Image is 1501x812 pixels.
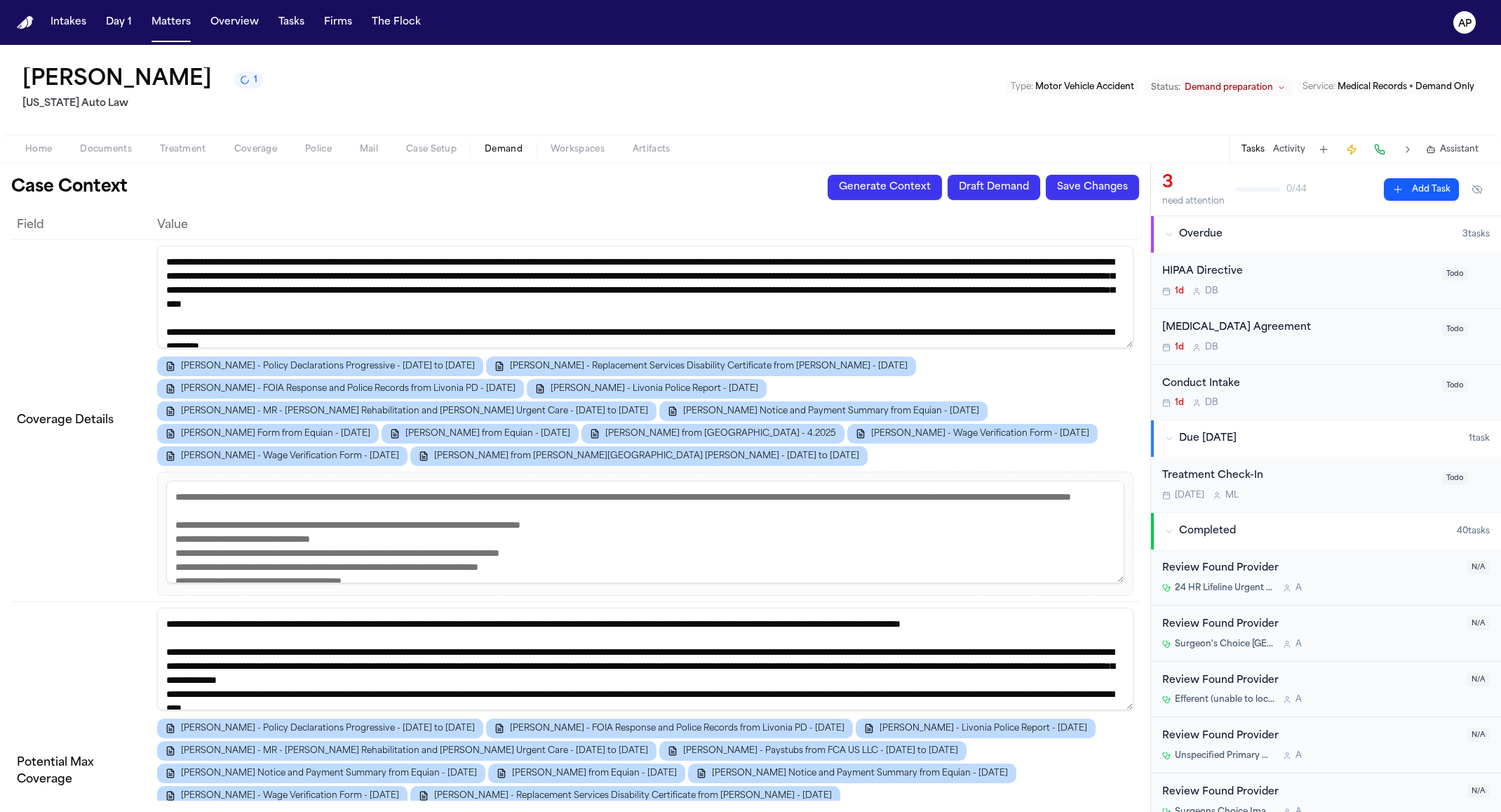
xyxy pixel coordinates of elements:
[434,451,859,462] span: [PERSON_NAME] from [PERSON_NAME][GEOGRAPHIC_DATA] [PERSON_NAME] - [DATE] to [DATE]
[1175,342,1184,353] span: 1d
[11,176,128,199] h1: Case Context
[1314,140,1333,159] button: Add Task
[1295,639,1302,650] span: A
[1144,79,1293,96] button: Change status from Demand preparation
[1442,379,1467,392] span: Todo
[1458,19,1472,29] text: AP
[45,10,92,35] a: Intakes
[11,239,152,601] td: Coverage Details
[828,175,942,200] button: Generate Context
[1338,83,1474,91] span: Medical Records + Demand Only
[1469,433,1490,444] span: 1 task
[410,446,868,466] button: [PERSON_NAME] from [PERSON_NAME][GEOGRAPHIC_DATA] [PERSON_NAME] - [DATE] to [DATE]
[948,175,1040,200] button: Draft Demand
[1342,140,1361,159] button: Create Immediate Task
[366,10,426,35] button: The Flock
[1162,785,1459,801] div: Review Found Provider
[871,428,1089,439] span: [PERSON_NAME] - Wage Verification Form - [DATE]
[152,211,1139,239] th: Value
[157,741,657,761] button: [PERSON_NAME] - MR - [PERSON_NAME] Rehabilitation and [PERSON_NAME] Urgent Care - [DATE] to [DATE]
[1205,342,1218,353] span: D B
[1175,490,1204,501] span: [DATE]
[157,764,485,783] button: [PERSON_NAME] Notice and Payment Summary from Equian - [DATE]
[1295,750,1302,761] span: A
[22,67,212,93] h1: [PERSON_NAME]
[1175,397,1184,408] span: 1d
[1465,178,1490,201] button: Hide completed tasks (⌘⇧H)
[1175,694,1274,705] span: Efferent (unable to locate public-facing laboratory)
[605,428,836,439] span: [PERSON_NAME] from [GEOGRAPHIC_DATA] - 4.2025
[17,16,34,29] img: Finch Logo
[1162,617,1459,633] div: Review Found Provider
[551,383,758,394] span: [PERSON_NAME] - Livonia Police Report - [DATE]
[1175,639,1274,650] span: Surgeon's Choice [GEOGRAPHIC_DATA]
[1035,83,1134,91] span: Motor Vehicle Accident
[1151,82,1180,93] span: Status:
[1467,617,1490,630] span: N/A
[551,144,605,155] span: Workspaces
[1162,728,1459,745] div: Review Found Provider
[1151,216,1501,253] button: Overdue3tasks
[1205,286,1218,297] span: D B
[880,723,1087,734] span: [PERSON_NAME] - Livonia Police Report - [DATE]
[1298,80,1479,94] button: Edit Service: Medical Records + Demand Only
[1384,178,1459,201] button: Add Task
[633,144,671,155] span: Artifacts
[1225,490,1239,501] span: M L
[1440,144,1479,155] span: Assistant
[1151,457,1501,512] div: Open task: Treatment Check-In
[1442,267,1467,281] span: Todo
[181,406,648,417] span: [PERSON_NAME] - MR - [PERSON_NAME] Rehabilitation and [PERSON_NAME] Urgent Care - [DATE] to [DATE]
[683,406,979,417] span: [PERSON_NAME] Notice and Payment Summary from Equian - [DATE]
[1151,717,1501,773] div: Open task: Review Found Provider
[234,144,277,155] span: Coverage
[527,379,767,399] button: [PERSON_NAME] - Livonia Police Report - [DATE]
[1467,561,1490,574] span: N/A
[1179,524,1236,538] span: Completed
[1205,397,1218,408] span: D B
[1162,561,1459,577] div: Review Found Provider
[100,10,137,35] button: Day 1
[1151,550,1501,606] div: Open task: Review Found Provider
[1162,196,1225,207] div: need attention
[1162,172,1225,194] div: 3
[181,383,516,394] span: [PERSON_NAME] - FOIA Response and Police Records from Livonia PD - [DATE]
[80,144,132,155] span: Documents
[146,10,196,35] button: Matters
[1011,83,1033,91] span: Type :
[1151,420,1501,457] button: Due [DATE]1task
[318,10,358,35] button: Firms
[1467,785,1490,798] span: N/A
[181,428,370,439] span: [PERSON_NAME] Form from Equian - [DATE]
[1162,264,1434,280] div: HIPAA Directive
[205,10,264,35] button: Overview
[1467,728,1490,742] span: N/A
[405,428,570,439] span: [PERSON_NAME] from Equian - [DATE]
[1151,662,1501,718] div: Open task: Review Found Provider
[434,790,832,801] span: [PERSON_NAME] - Replacement Services Disability Certificate from [PERSON_NAME] - [DATE]
[486,357,916,376] button: [PERSON_NAME] - Replacement Services Disability Certificate from [PERSON_NAME] - [DATE]
[382,424,579,444] button: [PERSON_NAME] from Equian - [DATE]
[485,144,523,155] span: Demand
[1185,82,1273,93] span: Demand preparation
[181,768,477,779] span: [PERSON_NAME] Notice and Payment Summary from Equian - [DATE]
[1179,432,1237,446] span: Due [DATE]
[1046,175,1139,200] button: Save Changes
[17,16,34,29] a: Home
[157,401,657,421] button: [PERSON_NAME] - MR - [PERSON_NAME] Rehabilitation and [PERSON_NAME] Urgent Care - [DATE] to [DATE]
[360,144,378,155] span: Mail
[1370,140,1389,159] button: Make a Call
[11,211,152,239] th: Field
[512,768,677,779] span: [PERSON_NAME] from Equian - [DATE]
[1179,227,1223,241] span: Overdue
[157,719,483,738] button: [PERSON_NAME] - Policy Declarations Progressive - [DATE] to [DATE]
[1295,583,1302,594] span: A
[181,361,475,372] span: [PERSON_NAME] - Policy Declarations Progressive - [DATE] to [DATE]
[1462,229,1490,240] span: 3 task s
[273,10,310,35] a: Tasks
[406,144,457,155] span: Case Setup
